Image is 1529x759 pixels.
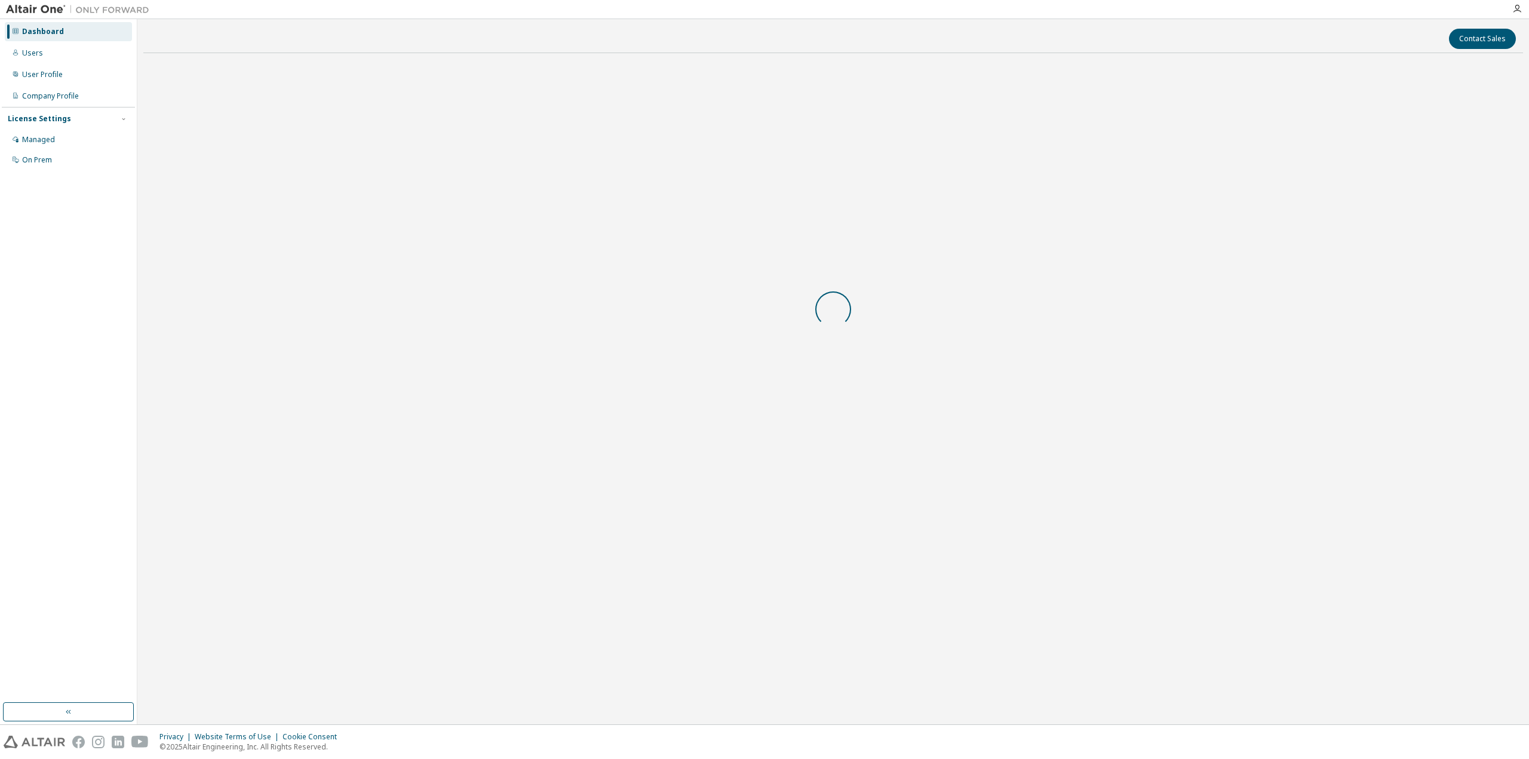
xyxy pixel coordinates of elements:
div: Website Terms of Use [195,732,283,742]
img: Altair One [6,4,155,16]
img: altair_logo.svg [4,736,65,748]
div: Company Profile [22,91,79,101]
div: Cookie Consent [283,732,344,742]
img: instagram.svg [92,736,105,748]
div: License Settings [8,114,71,124]
img: youtube.svg [131,736,149,748]
div: On Prem [22,155,52,165]
img: facebook.svg [72,736,85,748]
button: Contact Sales [1449,29,1516,49]
div: Users [22,48,43,58]
div: Privacy [159,732,195,742]
div: User Profile [22,70,63,79]
div: Dashboard [22,27,64,36]
img: linkedin.svg [112,736,124,748]
div: Managed [22,135,55,145]
p: © 2025 Altair Engineering, Inc. All Rights Reserved. [159,742,344,752]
